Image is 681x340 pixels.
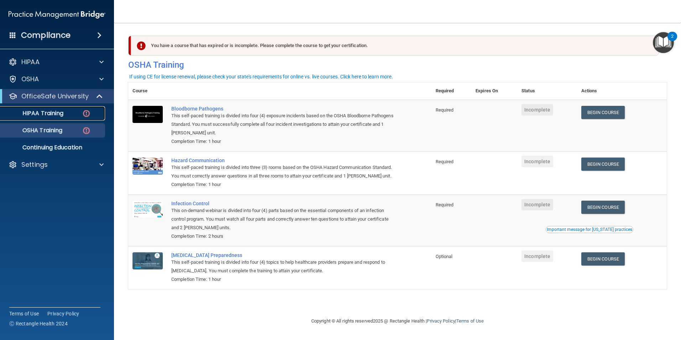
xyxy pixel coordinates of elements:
a: [MEDICAL_DATA] Preparedness [171,252,396,258]
div: This self-paced training is divided into four (4) topics to help healthcare providers prepare and... [171,258,396,275]
p: OSHA Training [5,127,62,134]
span: Optional [436,254,453,259]
a: OSHA [9,75,104,83]
div: Completion Time: 1 hour [171,275,396,284]
div: This on-demand webinar is divided into four (4) parts based on the essential components of an inf... [171,206,396,232]
p: HIPAA Training [5,110,63,117]
span: Required [436,159,454,164]
th: Required [431,82,471,100]
a: HIPAA [9,58,104,66]
img: danger-circle.6113f641.png [82,126,91,135]
a: Begin Course [581,201,625,214]
p: Settings [21,160,48,169]
th: Expires On [471,82,517,100]
p: HIPAA [21,58,40,66]
a: Hazard Communication [171,158,396,163]
a: Bloodborne Pathogens [171,106,396,112]
a: Begin Course [581,252,625,266]
div: Important message for [US_STATE] practices [547,227,632,232]
div: If using CE for license renewal, please check your state's requirements for online vs. live cours... [129,74,393,79]
th: Status [517,82,577,100]
button: Read this if you are a dental practitioner in the state of CA [546,226,633,233]
span: Required [436,202,454,207]
div: Completion Time: 1 hour [171,137,396,146]
div: Completion Time: 1 hour [171,180,396,189]
p: Continuing Education [5,144,102,151]
div: This self-paced training is divided into three (3) rooms based on the OSHA Hazard Communication S... [171,163,396,180]
a: Begin Course [581,106,625,119]
img: exclamation-circle-solid-danger.72ef9ffc.png [137,41,146,50]
button: Open Resource Center, 2 new notifications [653,32,674,53]
th: Actions [577,82,667,100]
h4: OSHA Training [128,60,667,70]
a: Infection Control [171,201,396,206]
th: Course [128,82,167,100]
div: Completion Time: 2 hours [171,232,396,241]
a: Settings [9,160,104,169]
img: PMB logo [9,7,105,22]
div: Copyright © All rights reserved 2025 @ Rectangle Health | | [267,310,527,333]
a: OfficeSafe University [9,92,103,101]
a: Begin Course [581,158,625,171]
div: 2 [671,36,674,46]
p: OSHA [21,75,39,83]
a: Terms of Use [9,310,39,317]
div: You have a course that has expired or is incomplete. Please complete the course to get your certi... [131,36,659,56]
h4: Compliance [21,30,71,40]
p: OfficeSafe University [21,92,89,101]
a: Terms of Use [456,318,484,324]
span: Incomplete [521,251,553,262]
span: Incomplete [521,156,553,167]
span: Ⓒ Rectangle Health 2024 [9,320,68,327]
span: Incomplete [521,199,553,210]
span: Incomplete [521,104,553,115]
a: Privacy Policy [427,318,455,324]
a: Privacy Policy [47,310,79,317]
img: danger-circle.6113f641.png [82,109,91,118]
div: This self-paced training is divided into four (4) exposure incidents based on the OSHA Bloodborne... [171,112,396,137]
button: If using CE for license renewal, please check your state's requirements for online vs. live cours... [128,73,394,80]
span: Required [436,107,454,113]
